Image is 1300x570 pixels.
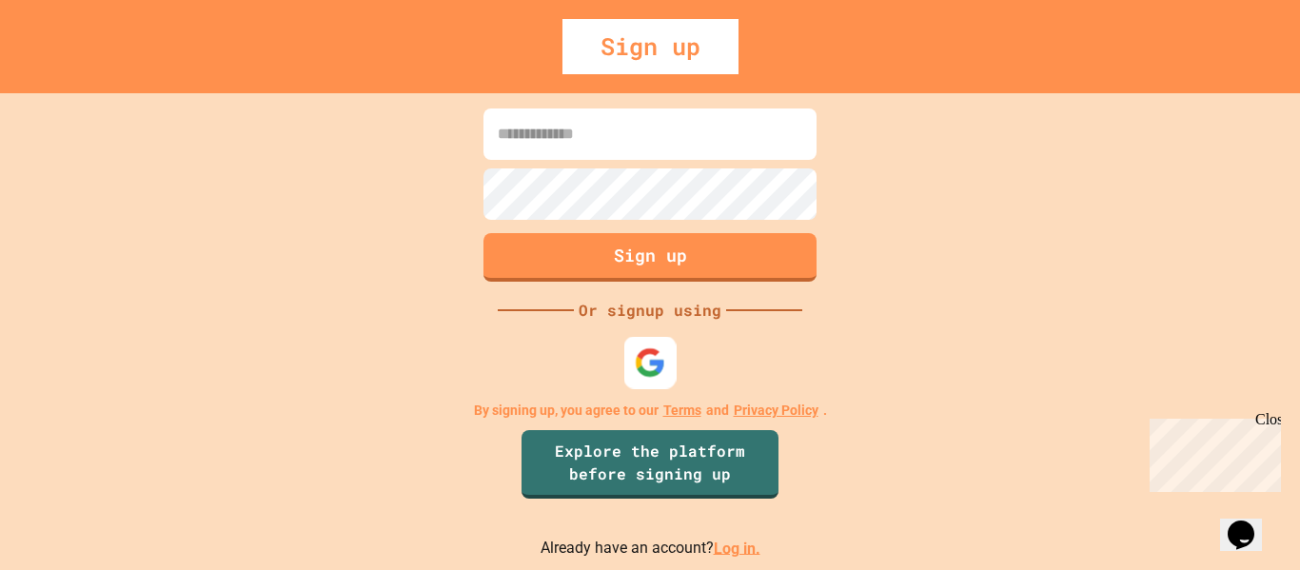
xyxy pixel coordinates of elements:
div: Sign up [562,19,739,74]
iframe: chat widget [1142,411,1281,492]
p: Already have an account? [541,537,760,560]
img: google-icon.svg [635,346,666,378]
div: Chat with us now!Close [8,8,131,121]
a: Terms [663,401,701,421]
iframe: chat widget [1220,494,1281,551]
button: Sign up [483,233,817,282]
a: Log in. [714,539,760,557]
a: Explore the platform before signing up [522,430,778,499]
a: Privacy Policy [734,401,818,421]
p: By signing up, you agree to our and . [474,401,827,421]
div: Or signup using [574,299,726,322]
